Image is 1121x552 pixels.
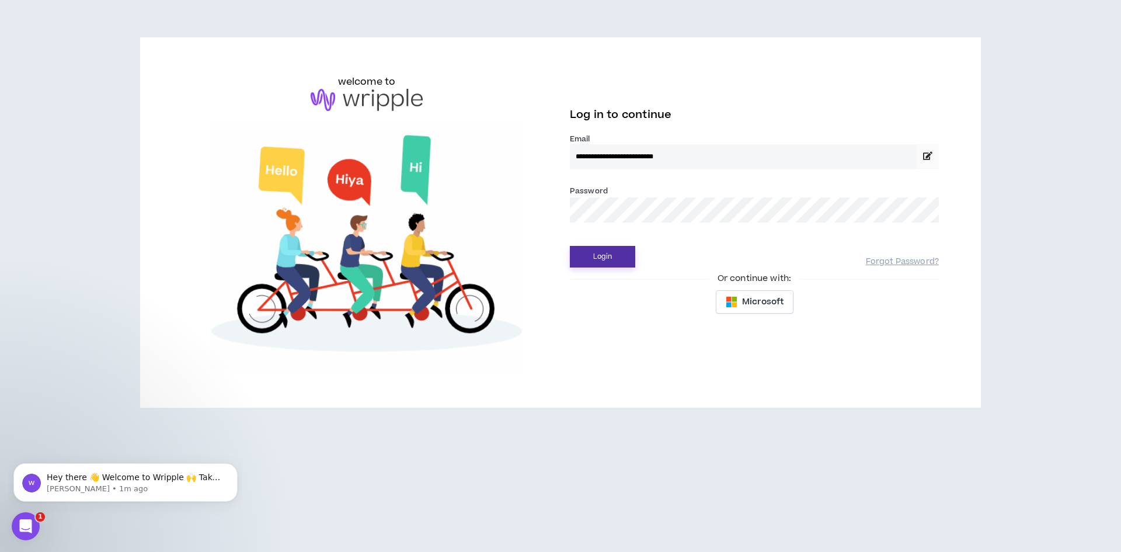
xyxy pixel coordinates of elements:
iframe: Intercom notifications message [9,439,242,520]
span: 1 [36,512,45,522]
img: Welcome to Wripple [182,123,551,370]
label: Password [570,186,608,196]
iframe: Intercom live chat [12,512,40,540]
button: Microsoft [716,290,793,314]
a: Forgot Password? [866,256,939,268]
h6: welcome to [338,75,396,89]
span: Microsoft [742,296,784,308]
span: Log in to continue [570,107,671,122]
span: Or continue with: [709,272,799,285]
img: logo-brand.png [311,89,423,111]
label: Email [570,134,939,144]
button: Login [570,246,635,268]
